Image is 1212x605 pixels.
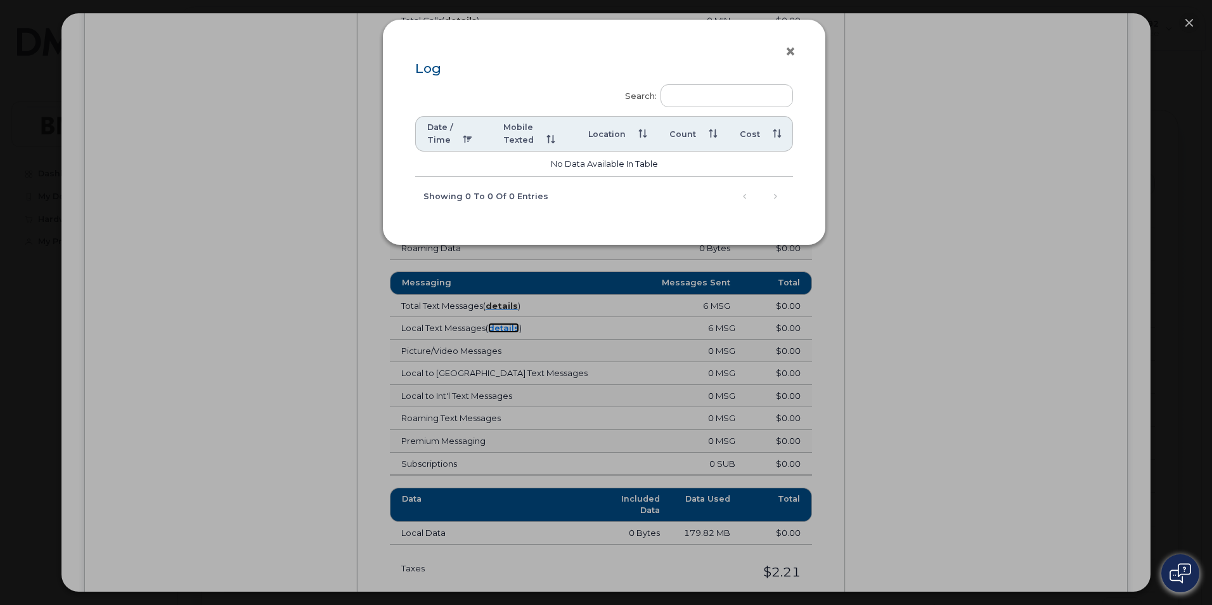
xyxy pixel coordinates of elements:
[785,42,803,62] button: ×
[728,116,793,152] th: Cost: activate to sort column ascending
[661,84,793,107] input: Search:
[617,76,793,112] label: Search:
[492,116,577,152] th: Mobile Texted: activate to sort column ascending
[766,187,785,206] a: Next
[415,185,548,207] div: Showing 0 to 0 of 0 entries
[415,62,793,76] div: Log
[1170,563,1191,583] img: Open chat
[577,116,658,152] th: Location: activate to sort column ascending
[735,187,754,206] a: Previous
[415,116,492,152] th: Date / Time: activate to sort column descending
[658,116,728,152] th: Count: activate to sort column ascending
[415,152,793,177] td: No data available in table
